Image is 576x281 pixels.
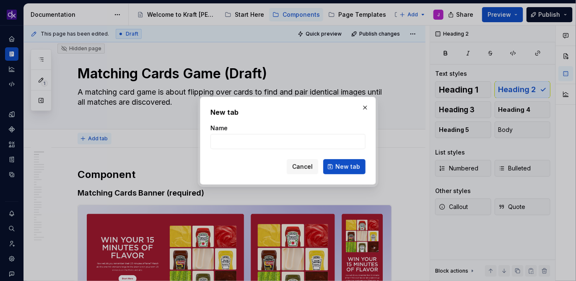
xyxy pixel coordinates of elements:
[323,159,366,174] button: New tab
[335,162,360,171] span: New tab
[292,162,313,171] span: Cancel
[287,159,318,174] button: Cancel
[210,124,228,132] label: Name
[210,107,366,117] h2: New tab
